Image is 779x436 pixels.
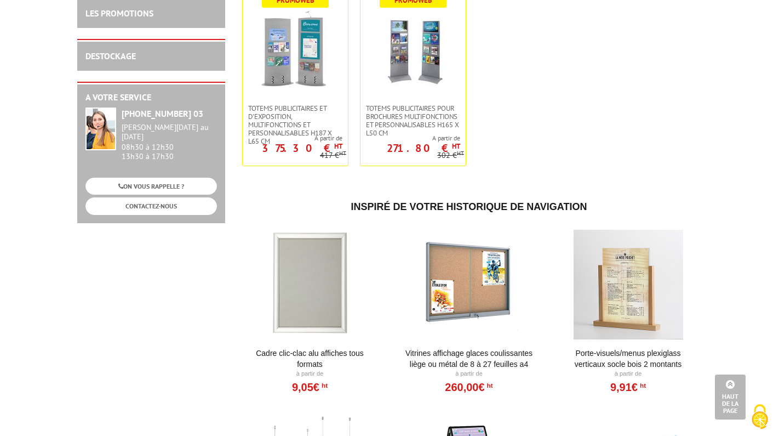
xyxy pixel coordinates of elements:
[457,149,464,157] sup: HT
[242,348,377,370] a: Cadre Clic-Clac Alu affiches tous formats
[351,201,587,212] span: Inspiré de votre historique de navigation
[85,197,217,214] a: CONTACTEZ-NOUS
[741,399,779,436] button: Cookies (fenêtre modale)
[319,382,328,389] sup: HT
[375,11,451,88] img: Totems publicitaires pour brochures multifonctions et personnalisables H165 x L50 cm
[122,108,203,119] strong: [PHONE_NUMBER] 03
[452,141,460,151] sup: HT
[638,382,646,389] sup: HT
[360,134,460,143] span: A partir de
[85,178,217,195] a: ON VOUS RAPPELLE ?
[243,134,342,143] span: A partir de
[560,370,696,378] p: À partir de
[402,370,537,378] p: À partir de
[445,384,492,390] a: 260,00€HT
[85,8,153,19] a: LES PROMOTIONS
[243,104,348,145] a: Totems publicitaires et d'exposition, multifonctions et personnalisables H187 X L65 CM
[485,382,493,389] sup: HT
[366,104,460,137] span: Totems publicitaires pour brochures multifonctions et personnalisables H165 x L50 cm
[387,145,460,151] p: 271.80 €
[85,50,136,61] a: DESTOCKAGE
[360,104,466,137] a: Totems publicitaires pour brochures multifonctions et personnalisables H165 x L50 cm
[85,93,217,103] h2: A votre service
[746,403,774,431] img: Cookies (fenêtre modale)
[262,145,342,151] p: 375.30 €
[339,149,346,157] sup: HT
[334,141,342,151] sup: HT
[122,123,217,161] div: 08h30 à 12h30 13h30 à 17h30
[122,123,217,141] div: [PERSON_NAME][DATE] au [DATE]
[292,384,328,390] a: 9,05€HT
[610,384,646,390] a: 9,91€HT
[257,11,334,88] img: Totems publicitaires et d'exposition, multifonctions et personnalisables H187 X L65 CM
[715,375,746,420] a: Haut de la page
[560,348,696,370] a: Porte-Visuels/Menus Plexiglass Verticaux Socle Bois 2 Montants
[85,107,116,150] img: widget-service.jpg
[402,348,537,370] a: Vitrines affichage glaces coulissantes liège ou métal de 8 à 27 feuilles A4
[437,151,464,160] p: 302 €
[242,370,377,378] p: À partir de
[320,151,346,160] p: 417 €
[248,104,342,145] span: Totems publicitaires et d'exposition, multifonctions et personnalisables H187 X L65 CM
